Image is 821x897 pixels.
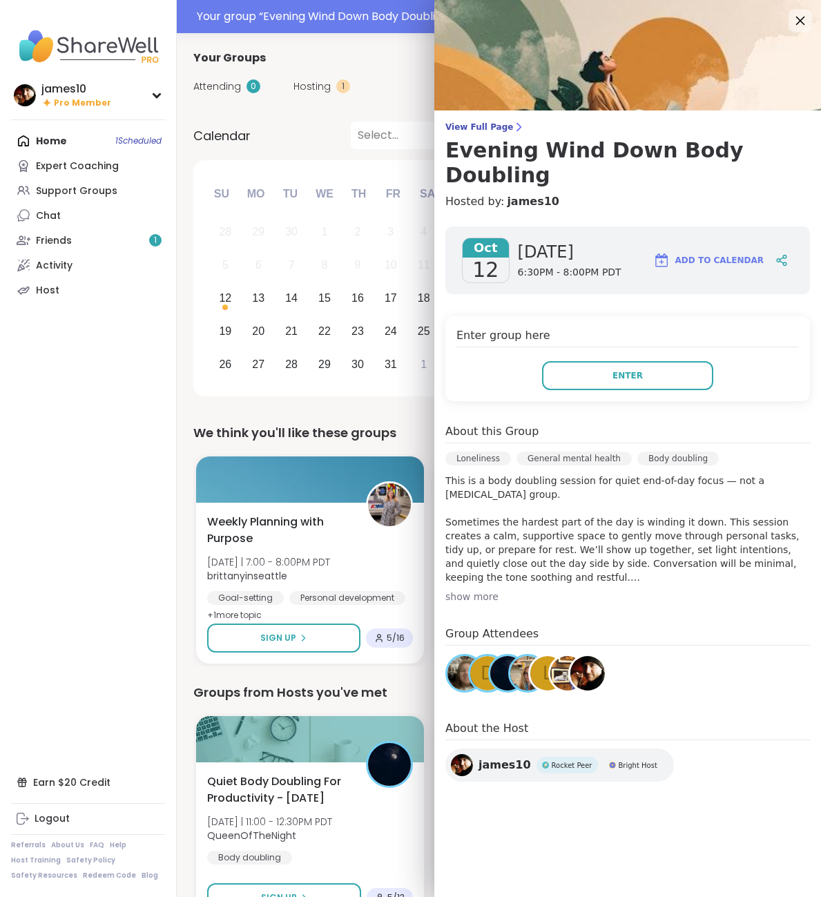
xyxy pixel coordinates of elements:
[445,626,810,646] h4: Group Attendees
[468,654,507,693] a: d
[675,254,764,267] span: Add to Calendar
[244,251,273,280] div: Not available Monday, October 6th, 2025
[247,79,260,93] div: 0
[240,179,271,209] div: Mo
[542,361,713,390] button: Enter
[219,322,231,340] div: 19
[207,815,332,829] span: [DATE] | 11:00 - 12:30PM PDT
[197,8,813,25] div: Your group “ Evening Wind Down Body Doubling ” has started. Click here to enter!
[310,284,340,314] div: Choose Wednesday, October 15th, 2025
[252,322,264,340] div: 20
[11,278,165,302] a: Host
[385,322,397,340] div: 24
[387,222,394,241] div: 3
[66,856,115,865] a: Safety Policy
[211,251,240,280] div: Not available Sunday, October 5th, 2025
[376,349,405,379] div: Choose Friday, October 31st, 2025
[11,22,165,70] img: ShareWell Nav Logo
[207,591,284,605] div: Goal-setting
[90,840,104,850] a: FAQ
[318,289,331,307] div: 15
[54,97,111,109] span: Pro Member
[36,184,117,198] div: Support Groups
[510,656,545,691] img: Jill_B_Gratitude
[445,590,810,604] div: show more
[193,50,266,66] span: Your Groups
[543,660,553,687] span: L
[351,289,364,307] div: 16
[211,316,240,346] div: Choose Sunday, October 19th, 2025
[481,660,494,687] span: d
[193,79,241,94] span: Attending
[518,241,621,263] span: [DATE]
[653,252,670,269] img: ShareWell Logomark
[619,760,657,771] span: Bright Host
[351,322,364,340] div: 23
[207,569,287,583] b: brittanyinseattle
[51,840,84,850] a: About Us
[507,193,559,210] a: james10
[637,452,719,465] div: Body doubling
[387,633,405,644] span: 5 / 16
[451,754,473,776] img: james10
[11,203,165,228] a: Chat
[445,138,810,188] h3: Evening Wind Down Body Doubling
[368,743,411,786] img: QueenOfTheNight
[211,218,240,247] div: Not available Sunday, September 28th, 2025
[293,79,331,94] span: Hosting
[418,322,430,340] div: 25
[244,284,273,314] div: Choose Monday, October 13th, 2025
[244,218,273,247] div: Not available Monday, September 29th, 2025
[219,289,231,307] div: 12
[11,178,165,203] a: Support Groups
[206,179,237,209] div: Su
[343,251,373,280] div: Not available Thursday, October 9th, 2025
[277,251,307,280] div: Not available Tuesday, October 7th, 2025
[445,452,511,465] div: Loneliness
[343,316,373,346] div: Choose Thursday, October 23rd, 2025
[252,289,264,307] div: 13
[612,369,643,382] span: Enter
[211,284,240,314] div: Choose Sunday, October 12th, 2025
[275,179,305,209] div: Tu
[222,255,229,274] div: 5
[421,355,427,374] div: 1
[310,251,340,280] div: Not available Wednesday, October 8th, 2025
[289,255,295,274] div: 7
[277,218,307,247] div: Not available Tuesday, September 30th, 2025
[609,762,616,769] img: Bright Host
[409,349,438,379] div: Choose Saturday, November 1st, 2025
[343,349,373,379] div: Choose Thursday, October 30th, 2025
[244,316,273,346] div: Choose Monday, October 20th, 2025
[244,349,273,379] div: Choose Monday, October 27th, 2025
[336,79,350,93] div: 1
[344,179,374,209] div: Th
[207,773,351,807] span: Quiet Body Doubling For Productivity - [DATE]
[322,222,328,241] div: 1
[518,266,621,280] span: 6:30PM - 8:00PM PDT
[385,289,397,307] div: 17
[219,222,231,241] div: 28
[421,222,427,241] div: 4
[310,349,340,379] div: Choose Wednesday, October 29th, 2025
[472,258,499,282] span: 12
[11,807,165,831] a: Logout
[209,215,440,380] div: month 2025-10
[409,284,438,314] div: Choose Saturday, October 18th, 2025
[285,289,298,307] div: 14
[542,762,549,769] img: Rocket Peer
[445,749,674,782] a: james10james10Rocket PeerRocket PeerBright HostBright Host
[409,218,438,247] div: Not available Saturday, October 4th, 2025
[445,193,810,210] h4: Hosted by:
[285,322,298,340] div: 21
[11,871,77,880] a: Safety Resources
[376,284,405,314] div: Choose Friday, October 17th, 2025
[310,218,340,247] div: Not available Wednesday, October 1st, 2025
[142,871,158,880] a: Blog
[445,122,810,133] span: View Full Page
[343,284,373,314] div: Choose Thursday, October 16th, 2025
[447,656,482,691] img: AliciaMarie
[35,812,70,826] div: Logout
[207,851,292,865] div: Body doubling
[252,222,264,241] div: 29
